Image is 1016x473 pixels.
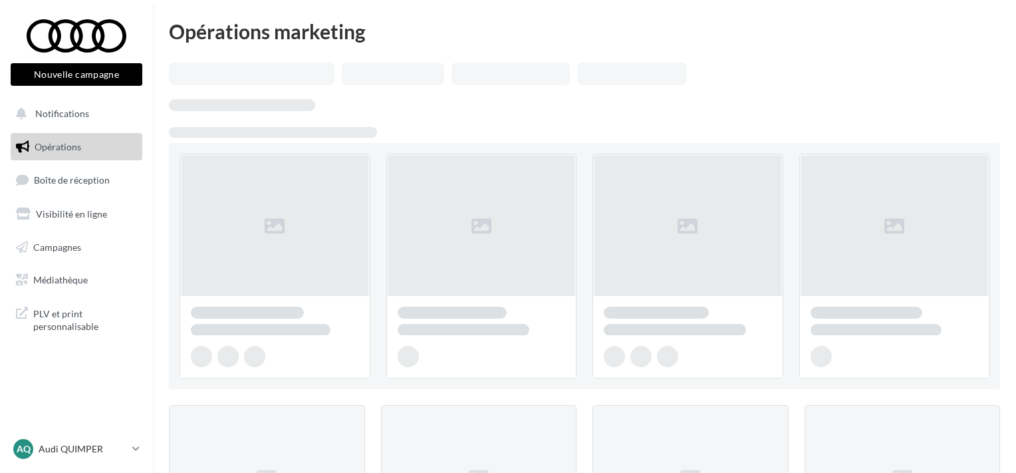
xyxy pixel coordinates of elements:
[8,133,145,161] a: Opérations
[39,442,127,456] p: Audi QUIMPER
[11,436,142,462] a: AQ Audi QUIMPER
[8,266,145,294] a: Médiathèque
[33,241,81,252] span: Campagnes
[8,200,145,228] a: Visibilité en ligne
[11,63,142,86] button: Nouvelle campagne
[33,305,137,333] span: PLV et print personnalisable
[8,234,145,261] a: Campagnes
[8,100,140,128] button: Notifications
[36,208,107,220] span: Visibilité en ligne
[8,299,145,339] a: PLV et print personnalisable
[35,108,89,119] span: Notifications
[33,274,88,285] span: Médiathèque
[17,442,31,456] span: AQ
[34,174,110,186] span: Boîte de réception
[169,21,1000,41] div: Opérations marketing
[8,166,145,194] a: Boîte de réception
[35,141,81,152] span: Opérations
